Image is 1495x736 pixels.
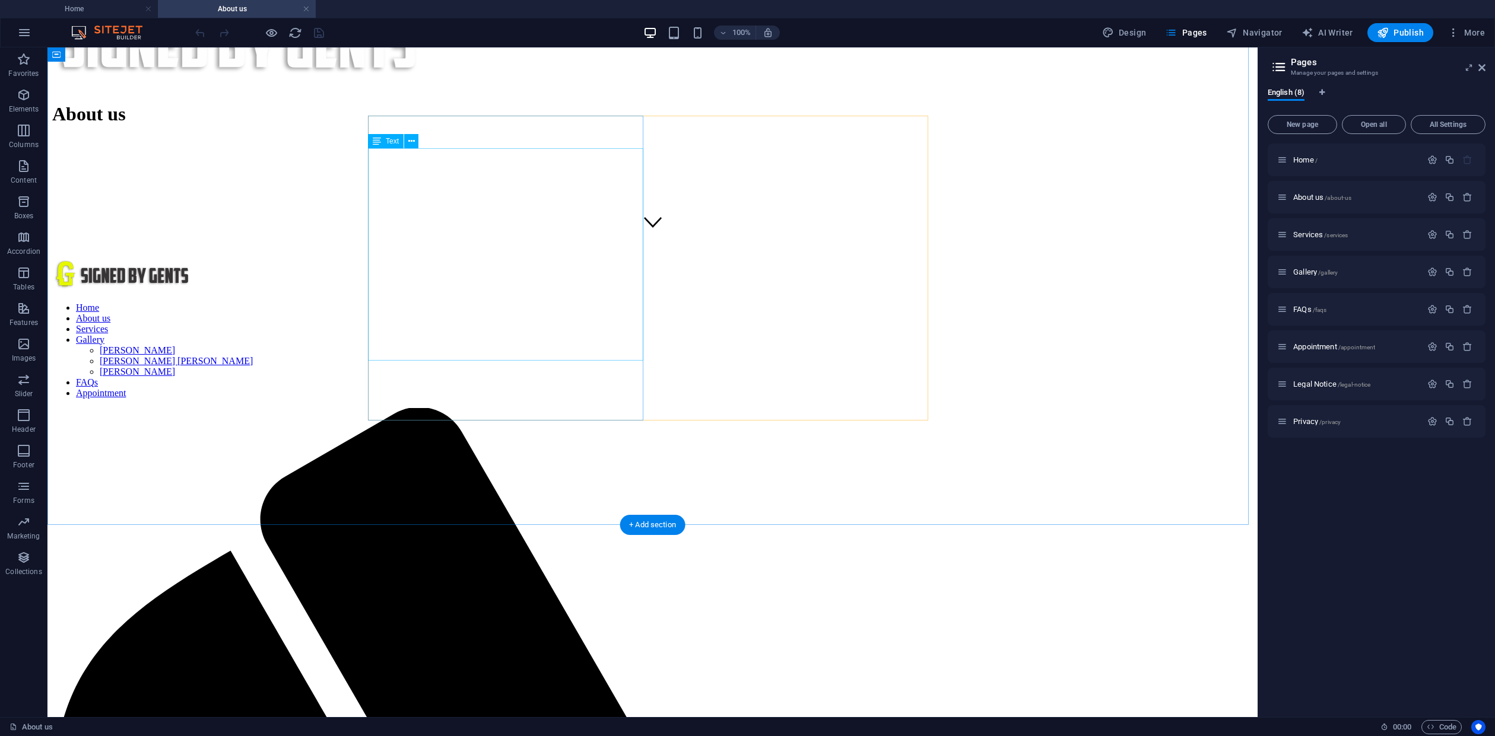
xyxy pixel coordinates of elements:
p: Forms [13,496,34,505]
span: / [1315,157,1318,164]
div: Duplicate [1445,155,1455,165]
button: More [1443,23,1490,42]
div: Settings [1427,379,1437,389]
p: Favorites [8,69,39,78]
span: More [1448,27,1485,39]
div: Settings [1427,416,1437,426]
h4: About us [158,2,316,15]
button: All Settings [1411,115,1486,134]
span: /about-us [1325,195,1351,201]
div: Privacy/privacy [1290,418,1421,425]
span: /appointment [1338,344,1376,351]
div: Settings [1427,155,1437,165]
div: Duplicate [1445,416,1455,426]
img: Editor Logo [68,26,157,40]
p: Footer [13,460,34,470]
p: Elements [9,104,39,114]
span: Click to open page [1293,155,1318,164]
span: : [1401,722,1403,731]
span: Design [1102,27,1147,39]
p: Boxes [14,211,34,221]
p: Features [9,318,38,327]
span: Navigator [1226,27,1283,39]
span: /gallery [1318,269,1338,276]
button: Navigator [1221,23,1287,42]
p: Tables [13,282,34,292]
div: Duplicate [1445,230,1455,240]
span: 00 00 [1393,720,1411,734]
div: Duplicate [1445,379,1455,389]
button: AI Writer [1297,23,1358,42]
div: Duplicate [1445,192,1455,202]
p: Collections [5,567,42,576]
p: Content [11,176,37,185]
span: English (8) [1268,85,1304,102]
p: Images [12,353,36,363]
h6: 100% [732,26,751,40]
div: Remove [1462,192,1472,202]
span: AI Writer [1302,27,1353,39]
span: Code [1427,720,1456,734]
div: Remove [1462,342,1472,352]
span: Open all [1347,121,1401,128]
button: Design [1097,23,1151,42]
p: Slider [15,389,33,399]
span: All Settings [1416,121,1480,128]
span: Click to open page [1293,342,1375,351]
span: Text [386,138,399,145]
div: About us/about-us [1290,193,1421,201]
button: Pages [1160,23,1211,42]
div: Services/services [1290,231,1421,238]
div: Settings [1427,267,1437,277]
span: Publish [1377,27,1424,39]
div: Settings [1427,192,1437,202]
div: Duplicate [1445,342,1455,352]
div: Remove [1462,267,1472,277]
button: New page [1268,115,1337,134]
p: Header [12,425,36,434]
i: Reload page [288,26,302,40]
div: FAQs/faqs [1290,305,1421,313]
button: Publish [1367,23,1433,42]
h6: Session time [1380,720,1412,734]
div: Duplicate [1445,304,1455,314]
div: The startpage cannot be deleted [1462,155,1472,165]
p: Columns [9,140,39,149]
a: Click to cancel selection. Double-click to open Pages [9,720,53,734]
div: Duplicate [1445,267,1455,277]
span: Click to open page [1293,230,1348,239]
button: Click here to leave preview mode and continue editing [264,26,278,40]
span: Pages [1165,27,1207,39]
p: Marketing [7,531,40,541]
div: Settings [1427,342,1437,352]
div: Remove [1462,230,1472,240]
div: Home/ [1290,156,1421,164]
h3: Manage your pages and settings [1291,68,1462,78]
span: /privacy [1319,419,1341,425]
div: Legal Notice/legal-notice [1290,380,1421,388]
span: Click to open page [1293,380,1370,388]
div: Settings [1427,230,1437,240]
p: Accordion [7,247,40,256]
span: /services [1324,232,1348,238]
i: On resize automatically adjust zoom level to fit chosen device. [763,27,773,38]
div: + Add section [620,515,685,535]
span: /legal-notice [1338,381,1371,388]
div: Appointment/appointment [1290,343,1421,351]
button: Usercentrics [1471,720,1486,734]
div: Gallery/gallery [1290,268,1421,276]
span: Click to open page [1293,193,1351,202]
div: Remove [1462,416,1472,426]
button: Open all [1342,115,1406,134]
div: Settings [1427,304,1437,314]
div: Design (Ctrl+Alt+Y) [1097,23,1151,42]
div: Language Tabs [1268,88,1486,110]
h2: Pages [1291,57,1486,68]
span: Click to open page [1293,267,1338,276]
button: 100% [714,26,756,40]
button: reload [288,26,302,40]
span: Click to open page [1293,417,1341,426]
button: Code [1421,720,1462,734]
div: Remove [1462,304,1472,314]
div: Remove [1462,379,1472,389]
